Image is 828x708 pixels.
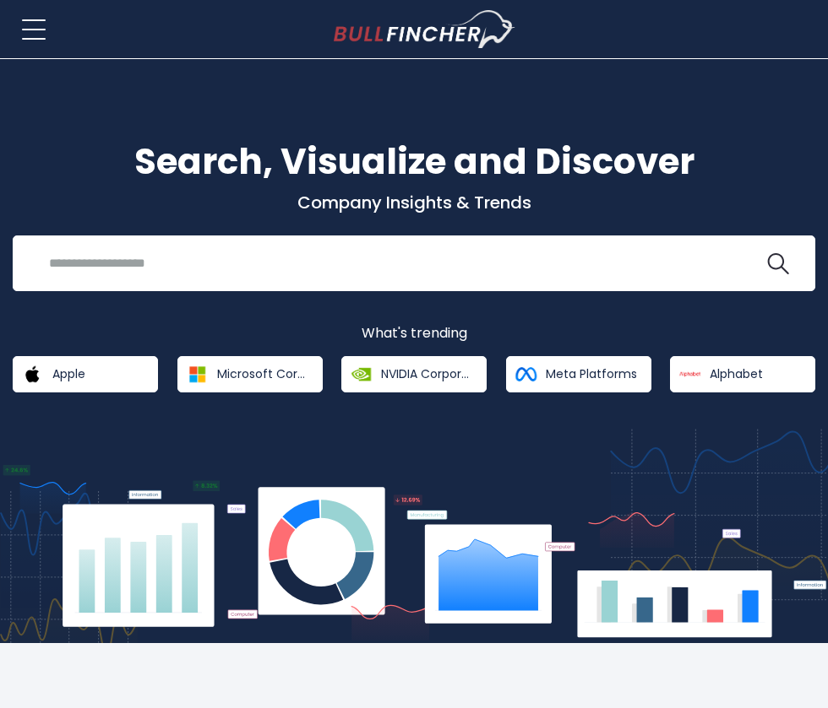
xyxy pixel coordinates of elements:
[767,253,789,275] img: search icon
[341,356,487,392] a: NVIDIA Corporation
[546,366,637,381] span: Meta Platforms
[334,10,515,49] img: bullfincher logo
[217,366,311,381] span: Microsoft Corporation
[13,192,815,213] p: Company Insights & Trends
[506,356,651,392] a: Meta Platforms
[710,366,763,381] span: Alphabet
[13,135,815,188] h1: Search, Visualize and Discover
[334,10,515,49] a: Go to homepage
[177,356,323,392] a: Microsoft Corporation
[13,325,815,343] p: What's trending
[670,356,815,392] a: Alphabet
[381,366,475,381] span: NVIDIA Corporation
[52,366,85,381] span: Apple
[13,356,158,392] a: Apple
